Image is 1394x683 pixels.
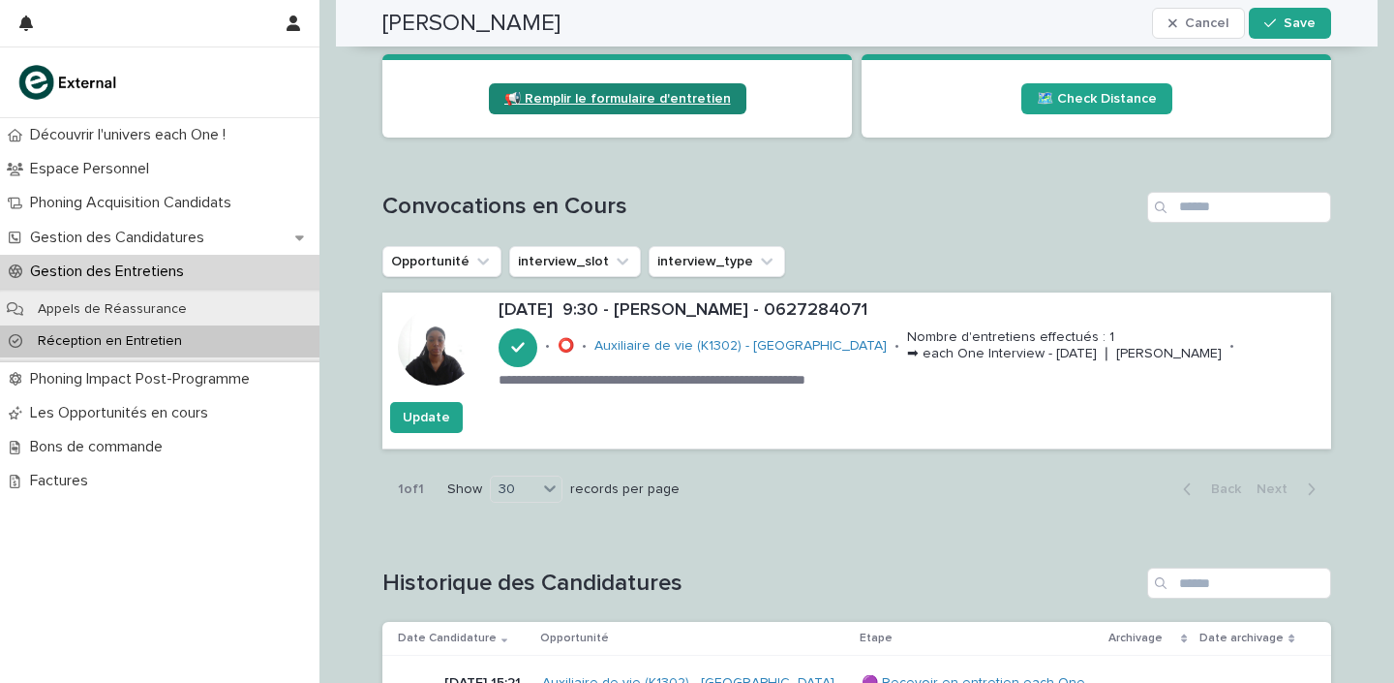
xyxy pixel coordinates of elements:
[491,480,537,500] div: 30
[403,408,450,427] span: Update
[22,404,224,422] p: Les Opportunités en cours
[570,481,680,498] p: records per page
[1037,92,1157,106] span: 🗺️ Check Distance
[894,338,899,355] p: •
[489,83,746,114] a: 📢 Remplir le formulaire d'entretien
[22,229,220,247] p: Gestion des Candidatures
[649,246,785,277] button: interview_type
[509,246,641,277] button: interview_slot
[1147,192,1331,223] input: Search
[558,338,574,355] p: ⭕
[382,293,1331,450] a: [DATE] 9:30 - [PERSON_NAME] - 0627284071•⭕•Auxiliaire de vie (K1302) - [GEOGRAPHIC_DATA] •Nombre ...
[1284,16,1316,30] span: Save
[22,438,178,456] p: Bons de commande
[545,338,550,355] p: •
[382,193,1139,221] h1: Convocations en Cours
[1108,628,1163,649] p: Archivage
[499,300,1323,322] p: [DATE] 9:30 - [PERSON_NAME] - 0627284071
[15,63,122,102] img: bc51vvfgR2QLHU84CWIQ
[1147,568,1331,599] input: Search
[22,126,241,144] p: Découvrir l'univers each One !
[447,481,482,498] p: Show
[504,92,731,106] span: 📢 Remplir le formulaire d'entretien
[382,466,439,513] p: 1 of 1
[22,472,104,490] p: Factures
[1199,482,1241,496] span: Back
[22,194,247,212] p: Phoning Acquisition Candidats
[22,160,165,178] p: Espace Personnel
[907,329,1222,362] p: Nombre d'entretiens effectués : 1 ➡ each One Interview - [DATE] ❘ [PERSON_NAME]
[1249,481,1331,498] button: Next
[1199,628,1284,649] p: Date archivage
[1185,16,1228,30] span: Cancel
[582,338,587,355] p: •
[382,246,501,277] button: Opportunité
[382,570,1139,598] h1: Historique des Candidatures
[22,301,202,318] p: Appels de Réassurance
[1167,481,1249,498] button: Back
[382,10,561,38] h2: [PERSON_NAME]
[1152,8,1245,39] button: Cancel
[860,628,893,649] p: Etape
[398,628,497,649] p: Date Candidature
[1257,482,1299,496] span: Next
[594,338,887,355] a: Auxiliaire de vie (K1302) - [GEOGRAPHIC_DATA]
[1229,338,1234,355] p: •
[22,333,197,350] p: Réception en Entretien
[22,263,199,281] p: Gestion des Entretiens
[1021,83,1172,114] a: 🗺️ Check Distance
[540,628,609,649] p: Opportunité
[390,402,463,433] button: Update
[1249,8,1331,39] button: Save
[22,370,265,388] p: Phoning Impact Post-Programme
